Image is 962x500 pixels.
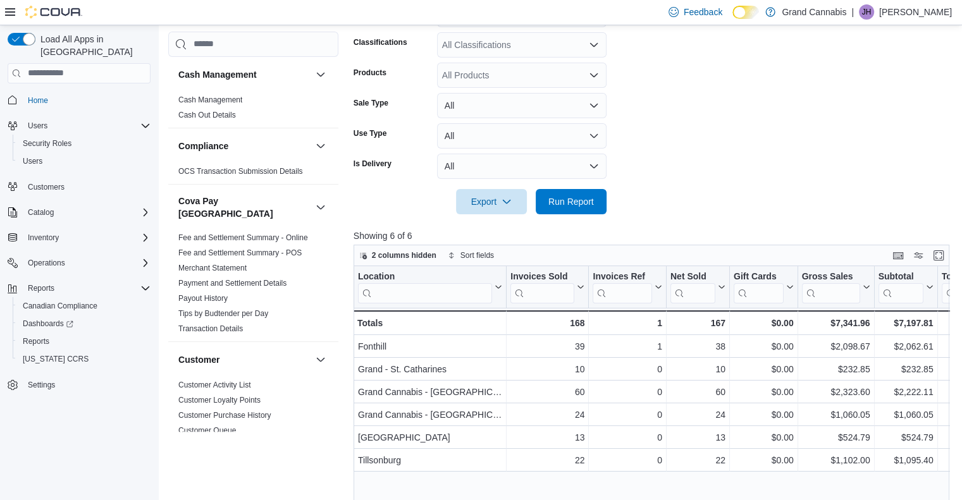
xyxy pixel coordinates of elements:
span: Inventory [23,230,151,245]
div: $7,341.96 [801,315,870,331]
div: 13 [670,430,725,445]
div: 0 [593,407,662,422]
div: Grand Cannabis - [GEOGRAPHIC_DATA] [358,384,502,399]
div: 24 [510,407,584,422]
div: $0.00 [734,384,794,399]
span: Catalog [28,207,54,217]
a: Customer Loyalty Points [178,396,261,405]
button: Run Report [536,189,607,214]
button: Invoices Ref [593,271,662,303]
div: Location [358,271,492,283]
span: Reports [18,334,151,349]
a: Fee and Settlement Summary - Online [178,233,308,242]
span: Customer Purchase History [178,410,271,420]
button: Home [3,91,156,109]
button: Gross Sales [801,271,870,303]
span: Users [23,118,151,133]
div: 60 [510,384,584,399]
span: Customers [28,182,65,192]
button: Canadian Compliance [13,297,156,315]
a: Cash Management [178,95,242,104]
div: $1,095.40 [878,453,933,468]
button: Compliance [178,140,311,152]
span: Dark Mode [732,19,733,20]
div: Cova Pay [GEOGRAPHIC_DATA] [168,230,338,341]
p: Grand Cannabis [782,4,846,20]
button: Cova Pay [GEOGRAPHIC_DATA] [313,200,328,215]
div: $232.85 [878,362,933,377]
span: Customer Activity List [178,380,251,390]
button: Location [358,271,502,303]
div: $0.00 [734,453,794,468]
div: $1,102.00 [801,453,870,468]
div: Net Sold [670,271,715,303]
label: Products [354,68,386,78]
button: Customers [3,178,156,196]
div: Grand - St. Catharines [358,362,502,377]
button: Customer [178,353,311,366]
div: 22 [510,453,584,468]
button: Sort fields [443,248,499,263]
button: Invoices Sold [510,271,584,303]
div: $232.85 [801,362,870,377]
div: 168 [510,315,584,331]
span: Inventory [28,233,59,243]
div: 0 [593,430,662,445]
div: $524.79 [878,430,933,445]
span: [US_STATE] CCRS [23,354,89,364]
button: Security Roles [13,135,156,152]
span: Transaction Details [178,324,243,334]
div: 22 [670,453,725,468]
div: 0 [593,362,662,377]
button: Catalog [23,205,59,220]
button: Open list of options [589,70,599,80]
div: Cash Management [168,92,338,128]
button: All [437,123,607,149]
a: Customer Activity List [178,381,251,389]
button: Gift Cards [734,271,794,303]
button: Open list of options [589,40,599,50]
div: Invoices Ref [593,271,651,303]
button: Customer [313,352,328,367]
h3: Customer [178,353,219,366]
span: Customers [23,179,151,195]
div: $1,060.05 [878,407,933,422]
div: [GEOGRAPHIC_DATA] [358,430,502,445]
span: Fee and Settlement Summary - Online [178,233,308,243]
span: Security Roles [18,136,151,151]
div: Gross Sales [801,271,860,283]
p: Showing 6 of 6 [354,229,956,242]
h3: Cova Pay [GEOGRAPHIC_DATA] [178,195,311,220]
div: $2,062.61 [878,339,933,354]
span: Canadian Compliance [18,298,151,314]
span: OCS Transaction Submission Details [178,166,303,176]
div: $0.00 [734,430,794,445]
div: Compliance [168,164,338,184]
div: $0.00 [734,339,794,354]
a: Payment and Settlement Details [178,279,287,288]
a: Tips by Budtender per Day [178,309,268,318]
span: Feedback [684,6,722,18]
span: Export [464,189,519,214]
div: Fonthill [358,339,502,354]
span: Home [23,92,151,108]
span: 2 columns hidden [372,250,436,260]
div: 0 [593,384,662,399]
button: Display options [911,248,926,263]
a: Dashboards [13,315,156,332]
span: Merchant Statement [178,263,247,273]
span: Security Roles [23,138,71,149]
button: Inventory [23,230,64,245]
button: Cash Management [178,68,311,81]
button: Export [456,189,527,214]
button: Compliance [313,138,328,154]
div: $1,060.05 [801,407,870,422]
span: Canadian Compliance [23,301,97,311]
a: Merchant Statement [178,264,247,272]
button: Enter fullscreen [931,248,946,263]
div: $0.00 [734,362,794,377]
a: Cash Out Details [178,111,236,119]
div: 10 [670,362,725,377]
div: $524.79 [801,430,870,445]
span: Cash Out Details [178,110,236,120]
